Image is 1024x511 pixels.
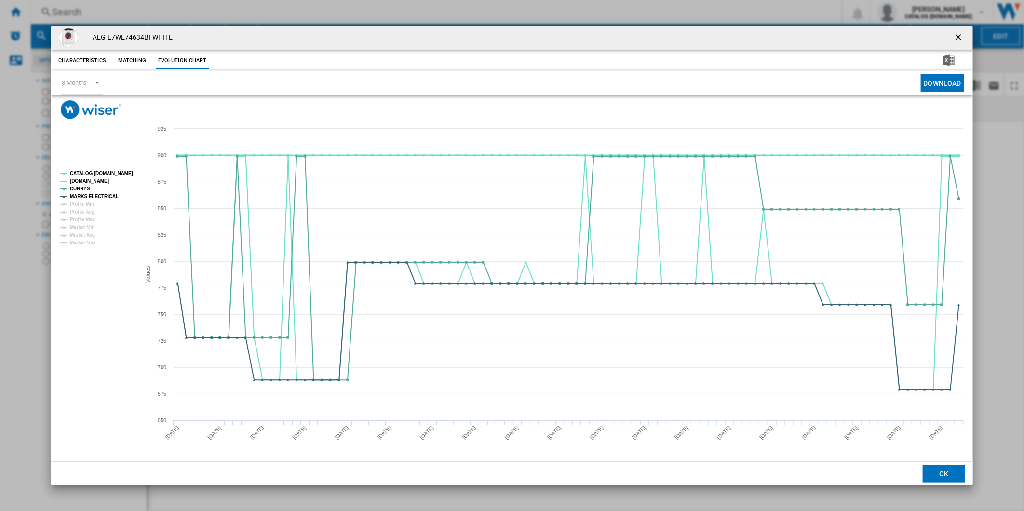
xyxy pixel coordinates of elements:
[59,28,78,47] img: be4eaacc6048ec90e35d43bea7c186b2_1.jpg
[158,285,166,291] tspan: 775
[70,202,94,207] tspan: Profile Min
[419,425,435,441] tspan: [DATE]
[70,171,133,176] tspan: CATALOG [DOMAIN_NAME]
[158,364,166,370] tspan: 700
[111,52,153,69] button: Matching
[943,54,955,66] img: excel-24x24.png
[70,186,90,191] tspan: CURRYS
[249,425,265,441] tspan: [DATE]
[158,258,166,264] tspan: 800
[589,425,605,441] tspan: [DATE]
[70,194,119,199] tspan: MARKS ELECTRICAL
[51,26,973,485] md-dialog: Product popup
[292,425,308,441] tspan: [DATE]
[843,425,859,441] tspan: [DATE]
[801,425,817,441] tspan: [DATE]
[928,52,970,69] button: Download in Excel
[88,33,173,42] h4: AEG L7WE74634BI WHITE
[158,417,166,423] tspan: 650
[62,79,87,86] div: 3 Months
[158,126,166,132] tspan: 925
[158,232,166,238] tspan: 825
[164,425,180,441] tspan: [DATE]
[70,209,94,215] tspan: Profile Avg
[70,225,94,230] tspan: Market Min
[377,425,392,441] tspan: [DATE]
[929,425,944,441] tspan: [DATE]
[546,425,562,441] tspan: [DATE]
[923,465,965,483] button: OK
[950,28,969,47] button: getI18NText('BUTTONS.CLOSE_DIALOG')
[158,391,166,397] tspan: 675
[334,425,350,441] tspan: [DATE]
[207,425,223,441] tspan: [DATE]
[158,152,166,158] tspan: 900
[70,178,109,184] tspan: [DOMAIN_NAME]
[61,100,121,119] img: logo_wiser_300x94.png
[886,425,902,441] tspan: [DATE]
[158,179,166,185] tspan: 875
[70,217,95,222] tspan: Profile Max
[158,205,166,211] tspan: 850
[504,425,520,441] tspan: [DATE]
[145,266,152,283] tspan: Values
[954,32,965,44] ng-md-icon: getI18NText('BUTTONS.CLOSE_DIALOG')
[758,425,774,441] tspan: [DATE]
[674,425,689,441] tspan: [DATE]
[70,240,96,245] tspan: Market Max
[70,232,95,238] tspan: Market Avg
[461,425,477,441] tspan: [DATE]
[716,425,732,441] tspan: [DATE]
[921,74,964,92] button: Download
[156,52,209,69] button: Evolution chart
[158,338,166,344] tspan: 725
[158,311,166,317] tspan: 750
[631,425,647,441] tspan: [DATE]
[56,52,108,69] button: Characteristics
